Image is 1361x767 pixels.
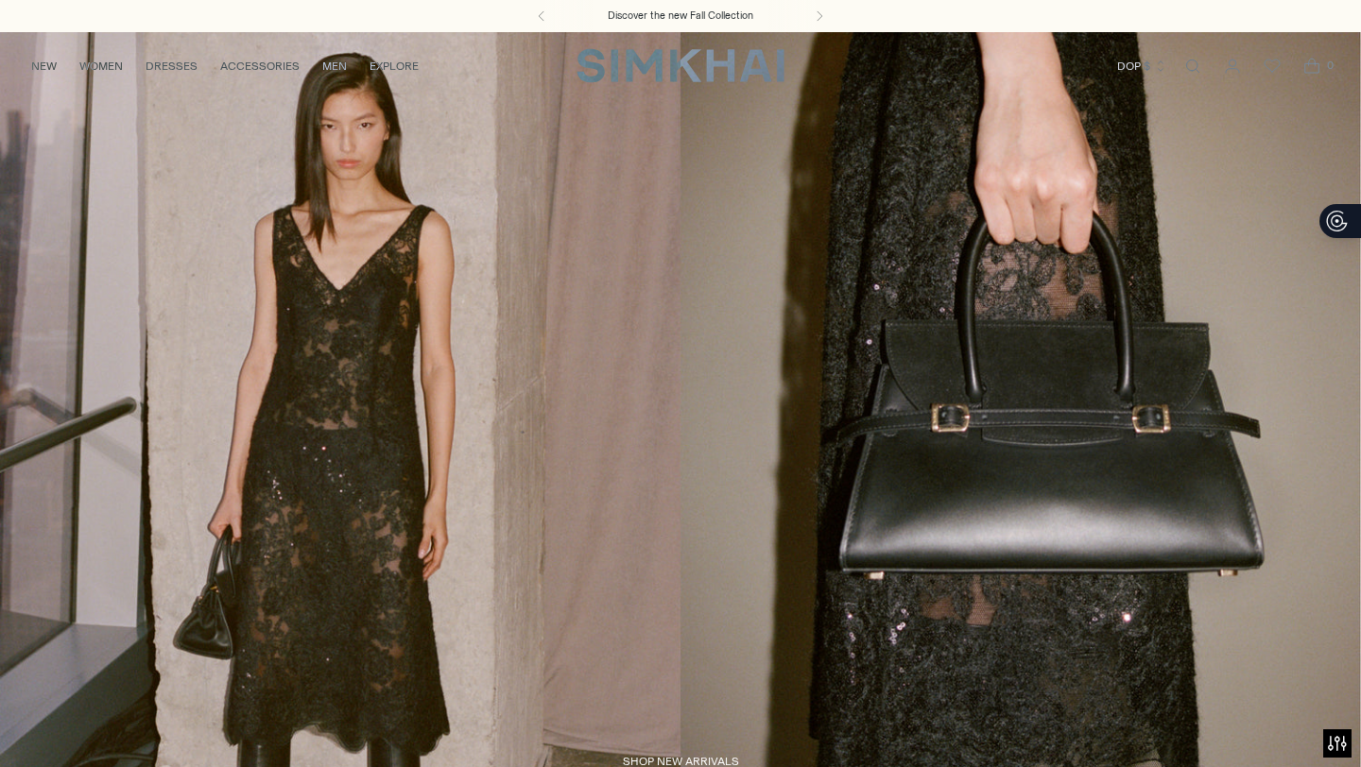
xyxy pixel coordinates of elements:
button: DOP $ [1117,45,1167,87]
a: SIMKHAI [577,47,784,84]
a: WOMEN [79,45,123,87]
a: DRESSES [146,45,198,87]
a: Go to the account page [1214,47,1251,85]
a: ACCESSORIES [220,45,300,87]
a: Open cart modal [1293,47,1331,85]
a: MEN [322,45,347,87]
a: Wishlist [1253,47,1291,85]
a: EXPLORE [370,45,419,87]
a: Open search modal [1174,47,1212,85]
a: NEW [31,45,57,87]
a: Discover the new Fall Collection [608,9,753,24]
span: 0 [1321,57,1338,74]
